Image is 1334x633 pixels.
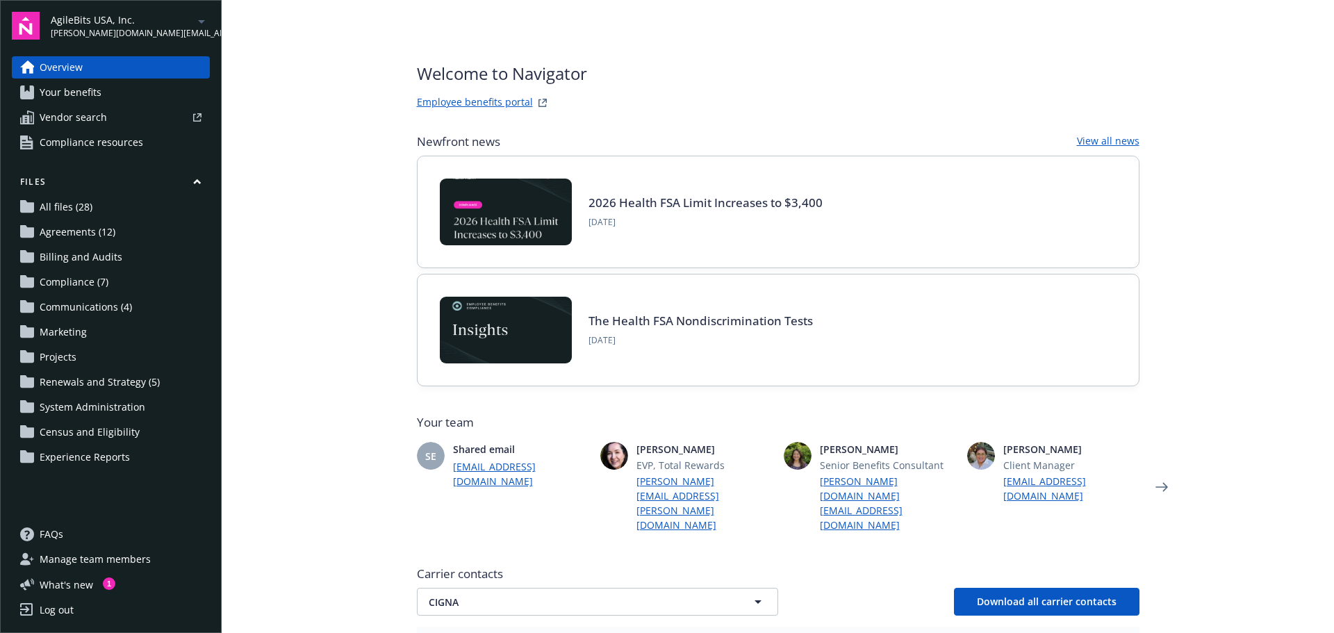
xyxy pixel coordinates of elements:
[51,12,210,40] button: AgileBits USA, Inc.[PERSON_NAME][DOMAIN_NAME][EMAIL_ADDRESS][DOMAIN_NAME]arrowDropDown
[453,459,589,488] a: [EMAIL_ADDRESS][DOMAIN_NAME]
[40,599,74,621] div: Log out
[12,523,210,545] a: FAQs
[40,523,63,545] span: FAQs
[1003,442,1139,457] span: [PERSON_NAME]
[40,246,122,268] span: Billing and Audits
[12,271,210,293] a: Compliance (7)
[967,442,995,470] img: photo
[12,131,210,154] a: Compliance resources
[103,577,115,590] div: 1
[12,421,210,443] a: Census and Eligibility
[40,421,140,443] span: Census and Eligibility
[636,442,773,457] span: [PERSON_NAME]
[12,548,210,570] a: Manage team members
[588,195,823,211] a: 2026 Health FSA Limit Increases to $3,400
[12,176,210,193] button: Files
[40,56,83,79] span: Overview
[12,577,115,592] button: What's new1
[40,396,145,418] span: System Administration
[12,196,210,218] a: All files (28)
[40,196,92,218] span: All files (28)
[1003,458,1139,472] span: Client Manager
[40,271,108,293] span: Compliance (7)
[193,13,210,29] a: arrowDropDown
[12,12,40,40] img: navigator-logo.svg
[417,588,778,616] button: CIGNA
[12,56,210,79] a: Overview
[1151,476,1173,498] a: Next
[588,313,813,329] a: The Health FSA Nondiscrimination Tests
[977,595,1117,608] span: Download all carrier contacts
[12,446,210,468] a: Experience Reports
[417,566,1139,582] span: Carrier contacts
[417,94,533,111] a: Employee benefits portal
[820,442,956,457] span: [PERSON_NAME]
[588,216,823,229] span: [DATE]
[40,548,151,570] span: Manage team members
[40,296,132,318] span: Communications (4)
[40,221,115,243] span: Agreements (12)
[51,13,193,27] span: AgileBits USA, Inc.
[12,346,210,368] a: Projects
[1077,133,1139,150] a: View all news
[588,334,813,347] span: [DATE]
[820,474,956,532] a: [PERSON_NAME][DOMAIN_NAME][EMAIL_ADDRESS][DOMAIN_NAME]
[1003,474,1139,503] a: [EMAIL_ADDRESS][DOMAIN_NAME]
[40,106,107,129] span: Vendor search
[51,27,193,40] span: [PERSON_NAME][DOMAIN_NAME][EMAIL_ADDRESS][DOMAIN_NAME]
[12,221,210,243] a: Agreements (12)
[12,296,210,318] a: Communications (4)
[417,61,587,86] span: Welcome to Navigator
[429,595,718,609] span: CIGNA
[40,321,87,343] span: Marketing
[12,81,210,104] a: Your benefits
[40,81,101,104] span: Your benefits
[12,321,210,343] a: Marketing
[453,442,589,457] span: Shared email
[12,106,210,129] a: Vendor search
[417,133,500,150] span: Newfront news
[784,442,812,470] img: photo
[417,414,1139,431] span: Your team
[600,442,628,470] img: photo
[820,458,956,472] span: Senior Benefits Consultant
[12,396,210,418] a: System Administration
[40,577,93,592] span: What ' s new
[12,371,210,393] a: Renewals and Strategy (5)
[534,94,551,111] a: striveWebsite
[40,346,76,368] span: Projects
[40,446,130,468] span: Experience Reports
[440,297,572,363] img: Card Image - EB Compliance Insights.png
[954,588,1139,616] button: Download all carrier contacts
[40,131,143,154] span: Compliance resources
[425,449,436,463] span: SE
[12,246,210,268] a: Billing and Audits
[40,371,160,393] span: Renewals and Strategy (5)
[636,474,773,532] a: [PERSON_NAME][EMAIL_ADDRESS][PERSON_NAME][DOMAIN_NAME]
[440,179,572,245] img: BLOG-Card Image - Compliance - 2026 Health FSA Limit Increases to $3,400.jpg
[636,458,773,472] span: EVP, Total Rewards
